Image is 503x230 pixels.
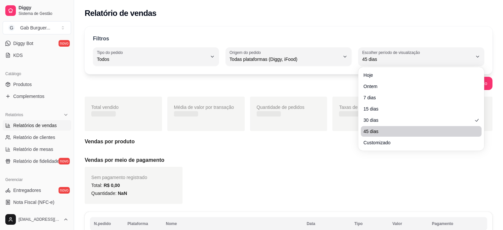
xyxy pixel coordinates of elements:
[91,191,127,196] span: Quantidade:
[91,175,147,180] span: Sem pagamento registrado
[13,146,53,153] span: Relatório de mesas
[91,105,119,110] span: Total vendido
[363,83,472,90] span: Ontem
[363,128,472,135] span: 45 dias
[93,35,109,43] p: Filtros
[257,105,305,110] span: Quantidade de pedidos
[363,94,472,101] span: 7 dias
[20,24,50,31] div: Gab Burguer ...
[91,183,120,188] span: Total:
[19,5,68,11] span: Diggy
[97,50,125,55] label: Tipo do pedido
[13,52,23,59] span: KDS
[85,156,492,164] h5: Vendas por meio de pagamento
[339,105,374,110] span: Taxas de entrega
[5,112,23,117] span: Relatórios
[363,106,472,112] span: 15 dias
[118,191,127,196] span: NaN
[13,134,55,141] span: Relatório de clientes
[363,117,472,123] span: 30 dias
[13,199,54,206] span: Nota Fiscal (NFC-e)
[85,138,492,146] h5: Vendas por produto
[13,158,59,164] span: Relatório de fidelidade
[3,174,71,185] div: Gerenciar
[97,56,207,63] span: Todos
[363,72,472,78] span: Hoje
[362,50,422,55] label: Escolher período de visualização
[13,187,41,194] span: Entregadores
[13,93,44,100] span: Complementos
[362,56,472,63] span: 45 dias
[230,56,340,63] span: Todas plataformas (Diggy, iFood)
[363,139,472,146] span: Customizado
[13,40,33,47] span: Diggy Bot
[3,21,71,34] button: Select a team
[85,8,156,19] h2: Relatório de vendas
[19,11,68,16] span: Sistema de Gestão
[174,105,234,110] span: Média de valor por transação
[13,122,57,129] span: Relatórios de vendas
[3,69,71,79] div: Catálogo
[104,183,120,188] span: R$ 0,00
[230,50,263,55] label: Origem do pedido
[19,217,61,222] span: [EMAIL_ADDRESS][DOMAIN_NAME]
[13,81,32,88] span: Produtos
[8,24,15,31] span: G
